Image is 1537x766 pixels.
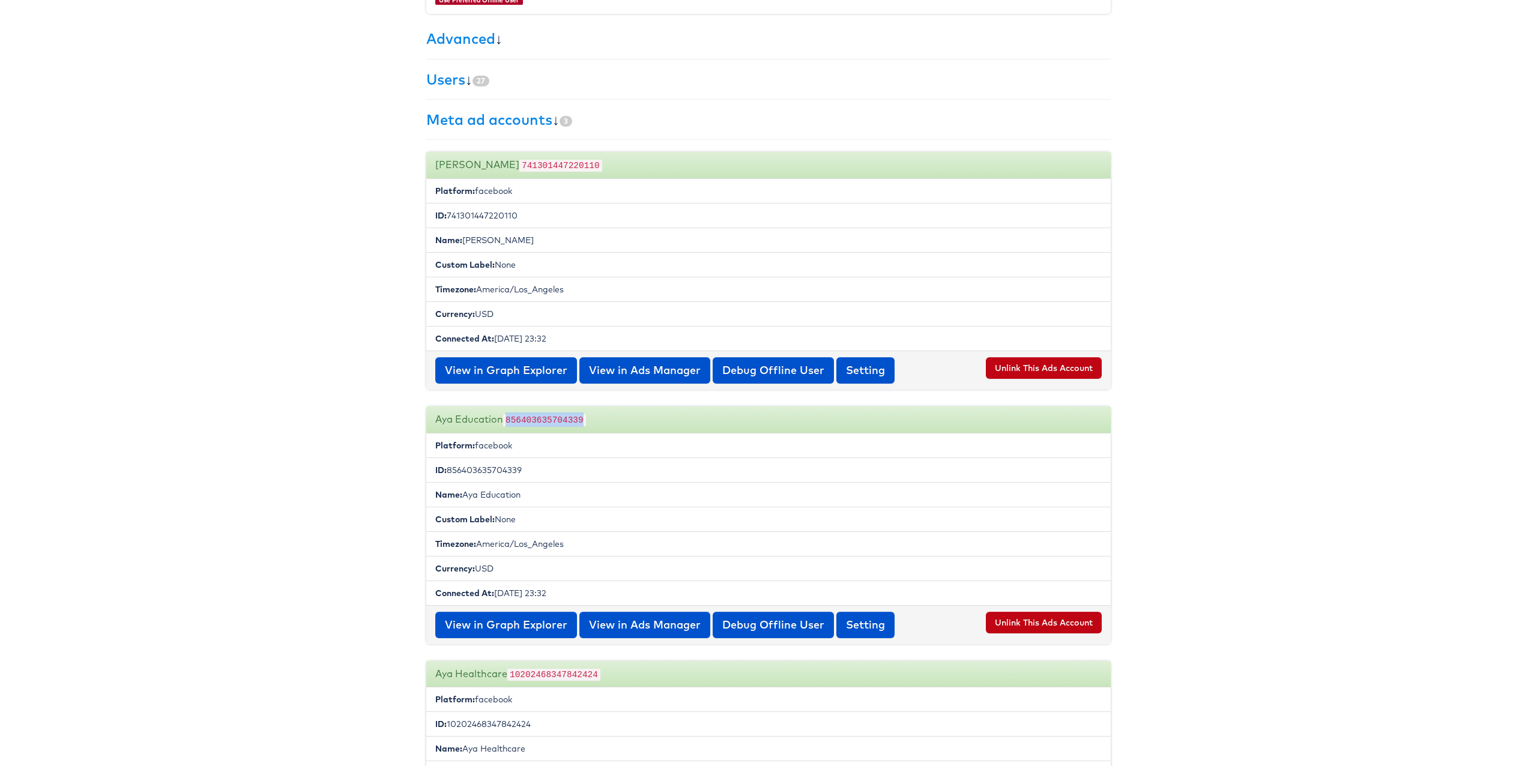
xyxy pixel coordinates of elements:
[435,694,475,705] b: Platform:
[713,357,834,384] a: Debug Offline User
[426,581,1111,606] li: [DATE] 23:32
[435,333,494,344] b: Connected At:
[426,71,1111,87] h3: ↓
[579,612,710,638] a: View in Ads Manager
[426,736,1111,761] li: Aya Healthcare
[426,406,1111,433] div: Aya Education
[435,235,462,246] b: Name:
[426,152,1111,179] div: [PERSON_NAME]
[426,228,1111,253] li: [PERSON_NAME]
[435,440,475,451] b: Platform:
[426,531,1111,556] li: America/Los_Angeles
[435,538,476,549] b: Timezone:
[435,612,577,638] a: View in Graph Explorer
[435,719,447,729] b: ID:
[426,433,1111,458] li: facebook
[426,29,495,47] a: Advanced
[426,179,1111,204] li: facebook
[426,277,1111,302] li: America/Los_Angeles
[435,514,495,525] b: Custom Label:
[426,252,1111,277] li: None
[986,357,1102,379] button: Unlink This Ads Account
[426,687,1111,712] li: facebook
[560,116,572,127] span: 3
[435,563,475,574] b: Currency:
[435,309,475,319] b: Currency:
[473,76,489,86] span: 27
[435,259,495,270] b: Custom Label:
[426,112,1111,127] h3: ↓
[426,70,465,88] a: Users
[426,661,1111,688] div: Aya Healthcare
[435,284,476,295] b: Timezone:
[435,210,447,221] b: ID:
[426,31,1111,46] h3: ↓
[435,743,462,754] b: Name:
[435,185,475,196] b: Platform:
[426,203,1111,228] li: 741301447220110
[435,465,447,475] b: ID:
[713,612,834,638] a: Debug Offline User
[426,110,552,128] a: Meta ad accounts
[836,612,895,638] button: Setting
[426,457,1111,483] li: 856403635704339
[426,482,1111,507] li: Aya Education
[986,612,1102,633] button: Unlink This Ads Account
[579,357,710,384] a: View in Ads Manager
[426,711,1111,737] li: 10202468347842424
[435,588,494,599] b: Connected At:
[503,414,586,426] code: 856403635704339
[426,326,1111,351] li: [DATE] 23:32
[435,489,462,500] b: Name:
[519,160,602,172] code: 741301447220110
[507,669,600,681] code: 10202468347842424
[836,357,895,384] button: Setting
[426,507,1111,532] li: None
[426,556,1111,581] li: USD
[435,357,577,384] a: View in Graph Explorer
[426,301,1111,327] li: USD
